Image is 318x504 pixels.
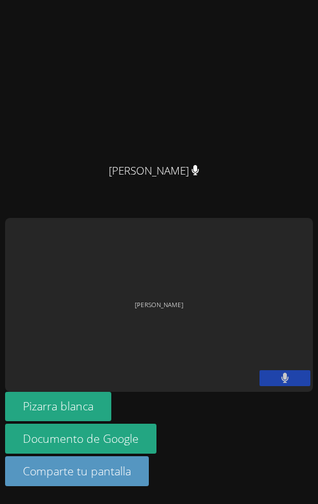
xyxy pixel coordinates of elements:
[5,424,156,454] a: Documento de Google
[23,431,139,446] font: Documento de Google
[109,163,189,178] font: [PERSON_NAME]
[23,398,93,414] font: Pizarra blanca
[23,463,131,479] font: Comparte tu pantalla
[5,392,111,422] button: Pizarra blanca
[135,300,183,309] font: [PERSON_NAME]
[5,456,149,486] button: Comparte tu pantalla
